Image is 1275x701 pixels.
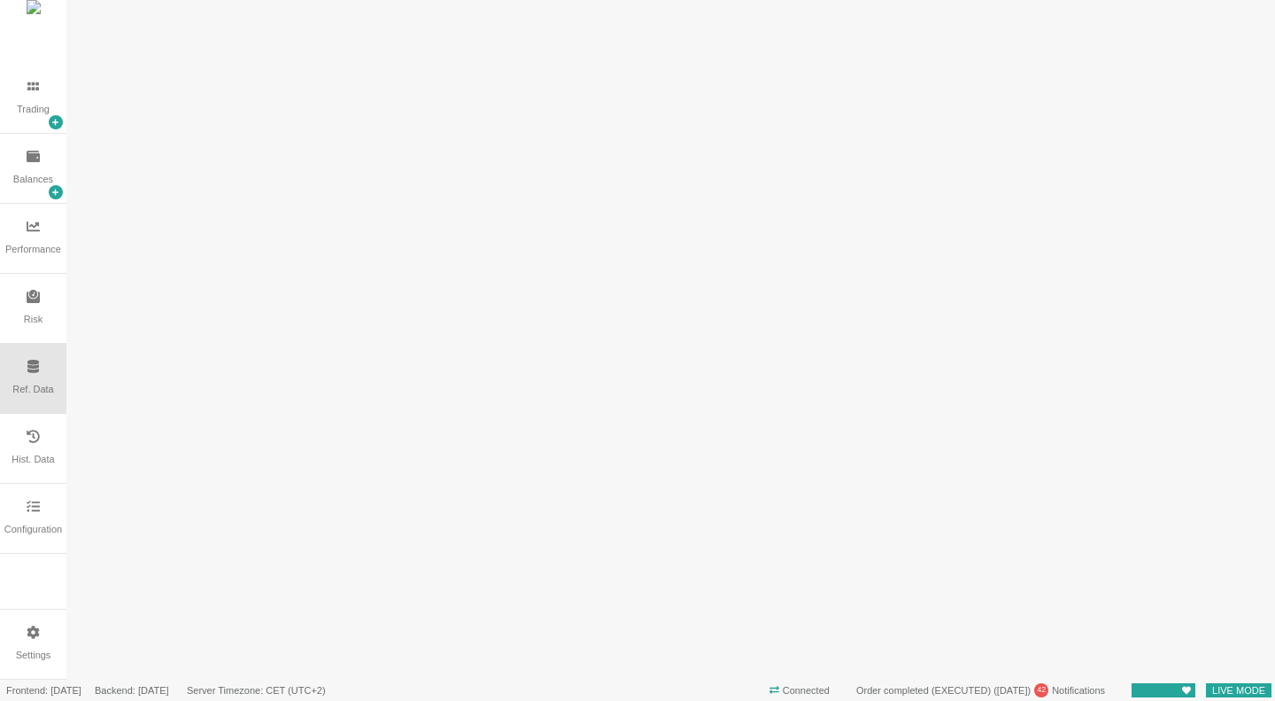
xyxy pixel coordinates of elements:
span: 42 [1037,684,1046,697]
div: Performance [5,242,61,257]
div: Hist. Data [12,452,54,467]
span: LIVE MODE [1206,682,1271,700]
div: Settings [16,648,51,663]
span: Connected [763,682,836,700]
span: ( ) [991,685,1031,696]
div: Balances [13,172,53,187]
div: Configuration [4,522,62,537]
div: Trading [17,102,50,117]
div: Risk [24,312,42,327]
span: Order completed (EXECUTED) [856,685,991,696]
span: 15/09/2025 21:07:28 [997,685,1028,696]
div: Ref. Data [12,382,53,397]
div: Notifications [850,682,1111,700]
